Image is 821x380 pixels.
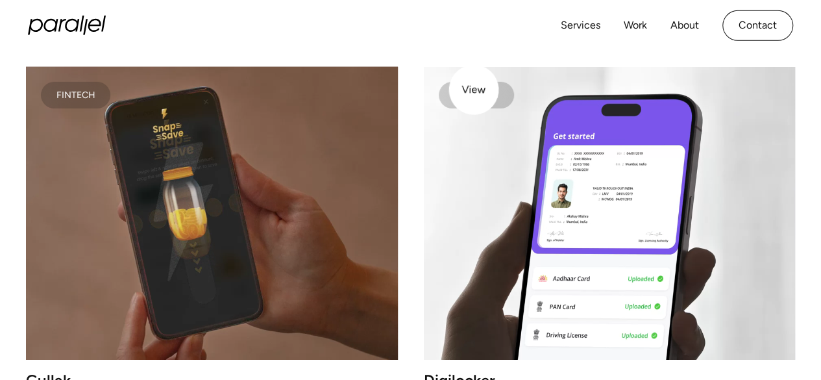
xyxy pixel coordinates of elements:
a: Work [624,16,647,35]
a: Contact [722,10,793,41]
div: Govtech [454,92,498,99]
a: About [670,16,699,35]
a: home [28,16,106,35]
a: Services [561,16,600,35]
div: FINTECH [56,92,95,99]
